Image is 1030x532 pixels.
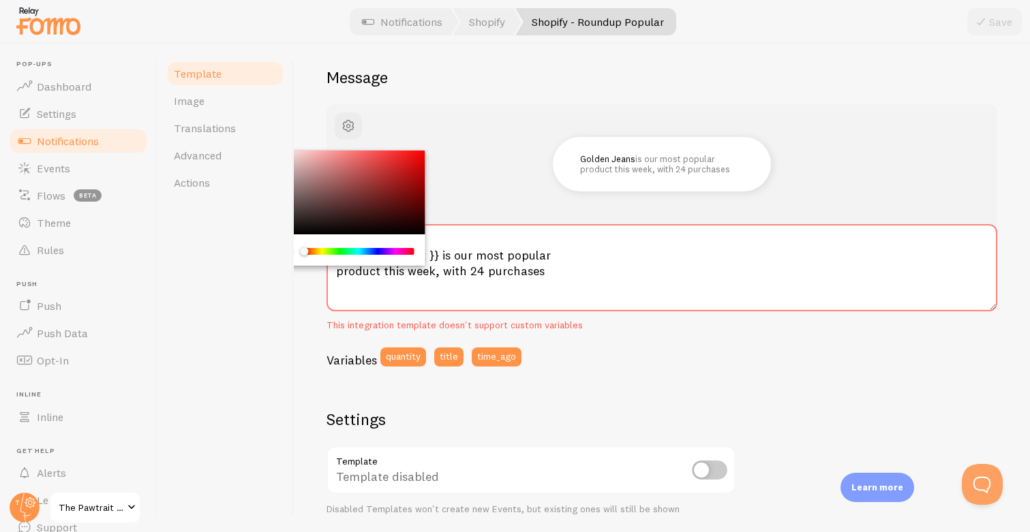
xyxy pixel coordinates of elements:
button: time_ago [472,347,521,366]
a: Translations [166,114,285,142]
a: Advanced [166,142,285,169]
span: Push [16,280,149,289]
a: Theme [8,209,149,236]
span: Push [37,299,61,313]
a: The Pawtrait Co [49,491,141,524]
a: Push [8,292,149,319]
span: Notifications [37,134,99,148]
span: Rules [37,243,64,257]
a: Notifications [8,127,149,155]
span: Inline [16,390,149,399]
a: Flows beta [8,182,149,209]
a: Inline [8,403,149,431]
iframe: Help Scout Beacon - Open [962,464,1003,505]
img: fomo-relay-logo-orange.svg [14,3,82,38]
span: Translations [174,121,236,135]
div: Template disabled [327,446,736,496]
a: Golden Jeans [580,153,635,164]
span: Pop-ups [16,60,149,69]
button: quantity [380,347,426,366]
span: beta [74,189,102,202]
a: Rules [8,236,149,264]
span: Flows [37,189,65,202]
span: Opt-In [37,354,69,367]
a: Dashboard [8,73,149,100]
div: Disabled Templates won't create new Events, but existing ones will still be shown [327,503,736,516]
a: Push Data [8,319,149,347]
a: Actions [166,169,285,196]
label: Notification Message [327,224,997,247]
a: Learn [8,486,149,514]
button: title [434,347,464,366]
h2: Message [327,67,997,88]
div: This integration template doesn't support custom variables [327,319,997,332]
span: The Pawtrait Co [59,499,123,516]
span: Image [174,94,205,108]
span: Advanced [174,148,222,162]
span: Alerts [37,466,66,480]
span: Settings [37,107,76,121]
h3: Variables [327,352,377,368]
span: Events [37,161,70,175]
span: Push Data [37,326,88,340]
a: Events [8,155,149,182]
div: Chrome color picker [272,151,425,266]
a: Template [166,60,285,87]
span: Theme [37,216,71,230]
a: Settings [8,100,149,127]
span: Get Help [16,447,149,456]
p: Learn more [851,481,903,494]
a: Alerts [8,459,149,486]
a: Image [166,87,285,114]
a: Opt-In [8,347,149,374]
span: Actions [174,176,210,189]
div: Learn more [840,473,914,502]
span: Inline [37,410,63,424]
span: Template [174,67,222,80]
span: Dashboard [37,80,91,93]
p: is our most popular product this week, with 24 purchases [580,154,744,174]
h2: Settings [327,409,736,430]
